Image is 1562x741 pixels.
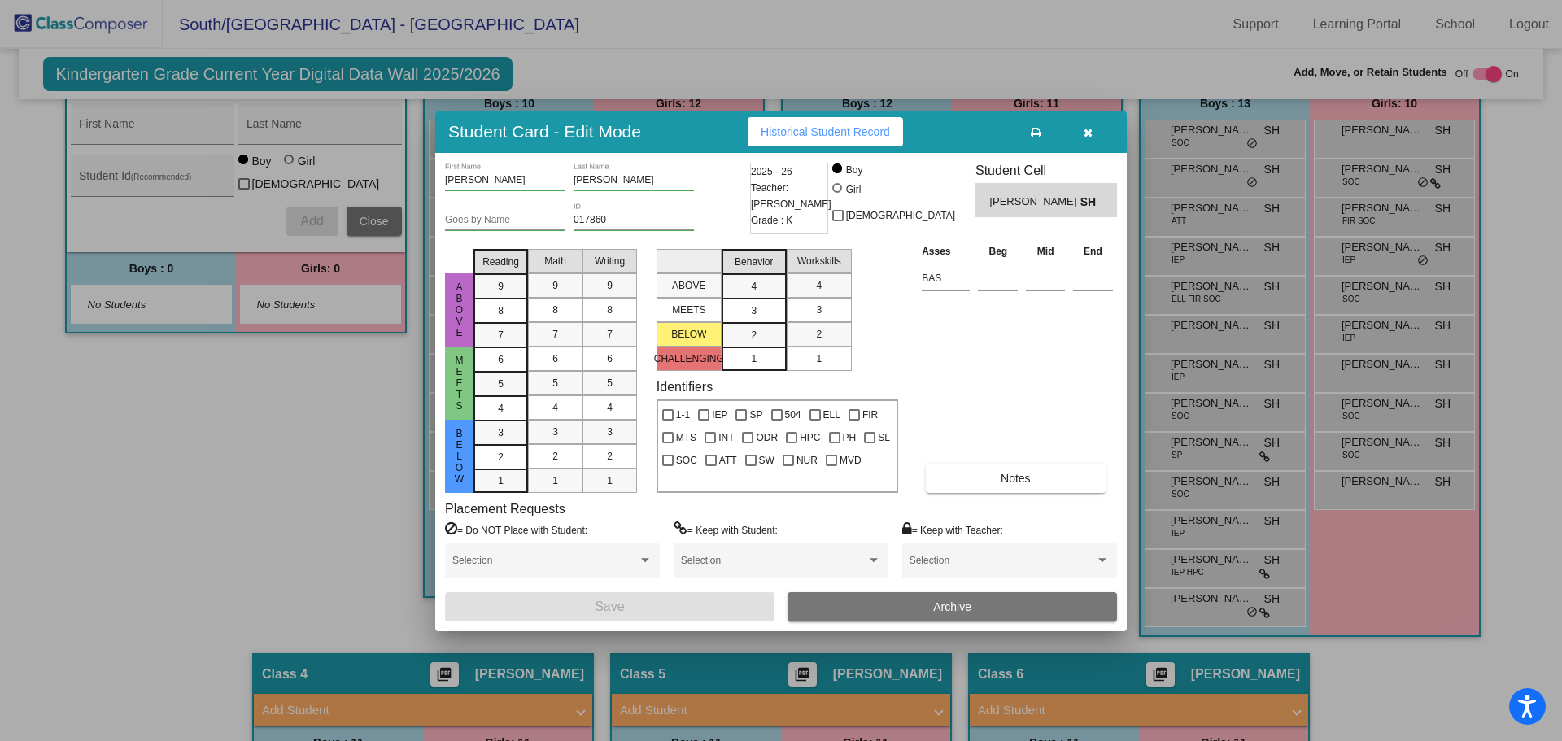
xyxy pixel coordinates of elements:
span: ELL [823,405,840,425]
span: Notes [1001,472,1031,485]
span: 504 [785,405,801,425]
span: 1 [751,351,757,366]
span: Workskills [797,254,841,268]
th: Asses [918,242,974,260]
span: 9 [498,279,504,294]
input: assessment [922,266,970,290]
span: 7 [552,327,558,342]
span: FIR [862,405,878,425]
span: 6 [552,351,558,366]
span: ODR [756,428,778,447]
span: above [452,281,467,338]
span: 1 [816,351,822,366]
span: MVD [840,451,862,470]
span: [DEMOGRAPHIC_DATA] [846,206,955,225]
span: Reading [482,255,519,269]
span: SH [1080,194,1103,211]
span: 1 [607,473,613,488]
span: Grade : K [751,212,792,229]
span: 1 [552,473,558,488]
span: 8 [607,303,613,317]
span: NUR [796,451,818,470]
label: = Do NOT Place with Student: [445,521,587,538]
span: 4 [816,278,822,293]
span: SL [878,428,890,447]
button: Historical Student Record [748,117,903,146]
span: 3 [607,425,613,439]
div: Boy [845,163,863,177]
button: Archive [788,592,1117,621]
span: 7 [498,328,504,342]
span: 4 [552,400,558,415]
span: 3 [816,303,822,317]
label: Placement Requests [445,501,565,517]
button: Save [445,592,774,621]
span: 2 [816,327,822,342]
span: 9 [552,278,558,293]
span: ATT [719,451,737,470]
h3: Student Cell [975,163,1117,178]
span: Below [452,428,467,485]
span: 1 [498,473,504,488]
span: 2 [607,449,613,464]
span: 4 [607,400,613,415]
span: 8 [552,303,558,317]
span: 2 [751,328,757,342]
span: Behavior [735,255,773,269]
span: [PERSON_NAME] [PERSON_NAME] [989,194,1080,211]
span: 8 [498,303,504,318]
span: 9 [607,278,613,293]
button: Notes [926,464,1105,493]
th: End [1069,242,1117,260]
span: Historical Student Record [761,125,890,138]
th: Mid [1022,242,1069,260]
span: HPC [800,428,820,447]
span: 4 [751,279,757,294]
span: Archive [933,600,971,613]
span: 5 [552,376,558,390]
label: = Keep with Student: [674,521,778,538]
span: 3 [498,425,504,440]
h3: Student Card - Edit Mode [448,121,641,142]
span: 3 [552,425,558,439]
span: Writing [595,254,625,268]
input: Enter ID [574,215,694,226]
span: 4 [498,401,504,416]
span: 5 [607,376,613,390]
span: Math [544,254,566,268]
span: 1-1 [676,405,690,425]
span: SP [749,405,762,425]
span: 2 [498,450,504,464]
span: SOC [676,451,697,470]
span: 2 [552,449,558,464]
div: Girl [845,182,862,197]
span: PH [843,428,857,447]
span: 3 [751,303,757,318]
span: Save [595,599,624,613]
span: 6 [498,352,504,367]
span: IEP [712,405,727,425]
span: 5 [498,377,504,391]
span: 2025 - 26 [751,163,792,180]
span: SW [759,451,774,470]
span: Teacher: [PERSON_NAME] [751,180,831,212]
span: 7 [607,327,613,342]
input: goes by name [445,215,565,226]
th: Beg [974,242,1022,260]
span: MTS [676,428,696,447]
label: = Keep with Teacher: [902,521,1003,538]
span: INT [718,428,734,447]
label: Identifiers [657,379,713,394]
span: Meets [452,355,467,412]
span: 6 [607,351,613,366]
